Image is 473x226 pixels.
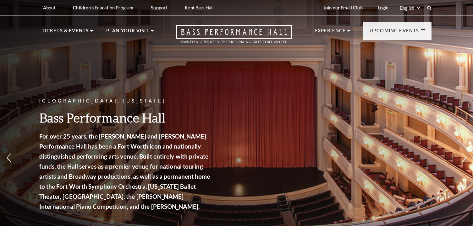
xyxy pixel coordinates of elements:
[42,27,89,38] p: Tickets & Events
[106,27,149,38] p: Plan Your Visit
[370,27,419,38] p: Upcoming Events
[185,5,214,10] p: Rent Bass Hall
[43,5,56,10] p: About
[39,110,212,126] h3: Bass Performance Hall
[39,97,212,105] p: [GEOGRAPHIC_DATA], [US_STATE]
[39,133,210,210] strong: For over 25 years, the [PERSON_NAME] and [PERSON_NAME] Performance Hall has been a Fort Worth ico...
[315,27,346,38] p: Experience
[399,5,421,11] select: Select:
[151,5,167,10] p: Support
[73,5,133,10] p: Children's Education Program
